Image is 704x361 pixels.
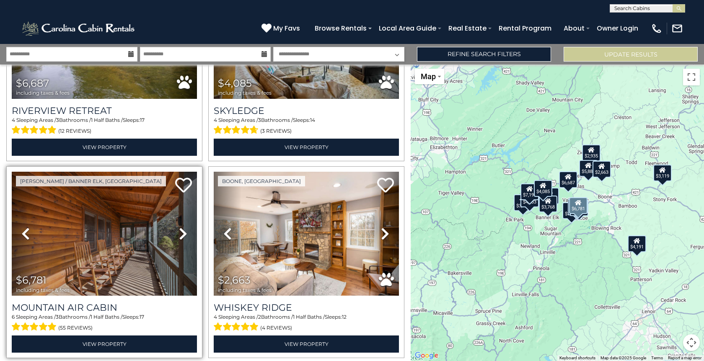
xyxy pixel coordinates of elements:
div: Sleeping Areas / Bathrooms / Sleeps: [12,116,197,137]
span: 17 [140,117,145,123]
div: $3,768 [539,196,557,212]
a: View Property [12,139,197,156]
span: 1 Half Baths / [91,117,123,123]
div: $4,085 [534,180,552,197]
span: 3 [56,314,59,320]
span: $6,781 [16,274,47,286]
span: 14 [310,117,315,123]
span: $2,663 [218,274,251,286]
span: $6,687 [16,77,49,89]
div: $3,109 [514,194,532,211]
span: including taxes & fees [16,90,70,95]
a: Add to favorites [377,177,394,195]
a: Mountain Air Cabin [12,302,197,313]
span: 3 [56,117,59,123]
button: Map camera controls [683,334,700,351]
img: White-1-2.png [21,20,137,37]
div: $6,781 [569,197,588,214]
img: mail-regular-white.png [671,23,683,34]
button: Keyboard shortcuts [559,355,595,361]
img: Google [413,350,440,361]
a: Skyledge [214,105,399,116]
span: Map data ©2025 Google [600,356,646,360]
a: Browse Rentals [311,21,371,36]
span: 4 [214,117,217,123]
div: $7,197 [520,183,539,200]
div: $3,119 [653,165,672,181]
a: About [559,21,589,36]
span: including taxes & fees [218,90,272,95]
button: Toggle fullscreen view [683,69,700,85]
span: 17 [140,314,144,320]
span: 12 [342,314,347,320]
div: $6,687 [559,171,577,188]
span: My Favs [273,23,300,34]
a: Report a map error [668,356,701,360]
a: View Property [214,139,399,156]
span: (4 reviews) [260,322,292,333]
button: Change map style [415,69,444,84]
a: Riverview Retreat [12,105,197,116]
span: Map [421,72,436,81]
span: including taxes & fees [218,287,272,293]
button: Update Results [564,47,698,62]
div: Sleeping Areas / Bathrooms / Sleeps: [12,313,197,333]
div: $5,883 [579,160,598,177]
span: (12 reviews) [58,126,91,137]
a: Whiskey Ridge [214,302,399,313]
a: Add to favorites [175,177,192,195]
img: thumbnail_163977671.jpeg [12,172,197,296]
a: View Property [214,335,399,353]
a: Local Area Guide [375,21,440,36]
a: [PERSON_NAME] / Banner Elk, [GEOGRAPHIC_DATA] [16,176,166,186]
span: 6 [12,314,15,320]
span: $4,085 [218,77,252,89]
div: Sleeping Areas / Bathrooms / Sleeps: [214,313,399,333]
span: 1 Half Baths / [91,314,122,320]
span: (55 reviews) [58,322,93,333]
div: $2,935 [582,144,600,161]
a: Rental Program [494,21,556,36]
a: View Property [12,335,197,353]
a: Terms (opens in new tab) [651,356,663,360]
a: Refine Search Filters [417,47,551,62]
div: $6,832 [568,199,586,215]
a: Real Estate [444,21,491,36]
span: (3 reviews) [260,126,292,137]
span: 2 [258,314,261,320]
span: 4 [12,117,15,123]
a: Owner Login [593,21,642,36]
span: 1 Half Baths / [293,314,325,320]
span: including taxes & fees [16,287,70,293]
a: Boone, [GEOGRAPHIC_DATA] [218,176,305,186]
a: Open this area in Google Maps (opens a new window) [413,350,440,361]
span: 4 [214,314,217,320]
img: thumbnail_163279098.jpeg [214,172,399,296]
div: $4,191 [628,235,646,252]
div: $2,586 [562,202,581,219]
div: $2,663 [593,161,611,178]
div: Sleeping Areas / Bathrooms / Sleeps: [214,116,399,137]
img: phone-regular-white.png [651,23,663,34]
a: My Favs [261,23,302,34]
span: 3 [258,117,261,123]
